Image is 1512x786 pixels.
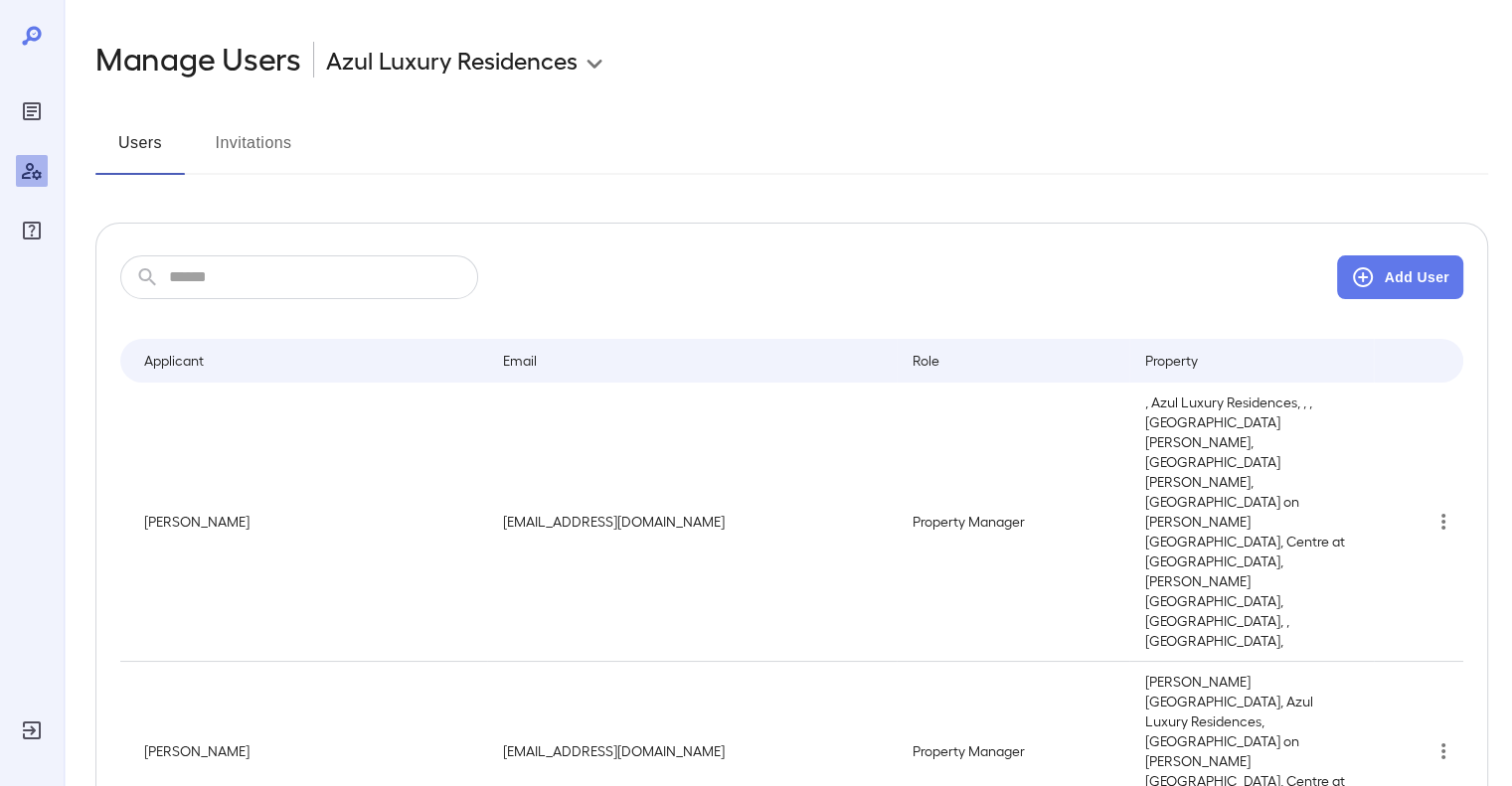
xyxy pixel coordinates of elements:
p: [EMAIL_ADDRESS][DOMAIN_NAME] [503,512,881,532]
p: Azul Luxury Residences [326,44,578,76]
p: Property Manager [913,741,1113,761]
button: Users [95,127,185,175]
p: Property Manager [913,512,1113,532]
p: [PERSON_NAME] [144,512,471,532]
button: Invitations [209,127,298,175]
p: [PERSON_NAME] [144,741,471,761]
th: Email [487,339,897,383]
th: Property [1129,339,1374,383]
p: , Azul Luxury Residences, , , [GEOGRAPHIC_DATA][PERSON_NAME], [GEOGRAPHIC_DATA][PERSON_NAME], [GE... [1145,393,1358,651]
div: FAQ [16,215,48,246]
div: Manage Users [16,155,48,187]
p: [EMAIL_ADDRESS][DOMAIN_NAME] [503,741,881,761]
button: Add User [1337,255,1463,299]
th: Role [897,339,1129,383]
div: Reports [16,95,48,127]
div: Log Out [16,714,48,746]
h2: Manage Users [95,40,301,79]
th: Applicant [120,339,487,383]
